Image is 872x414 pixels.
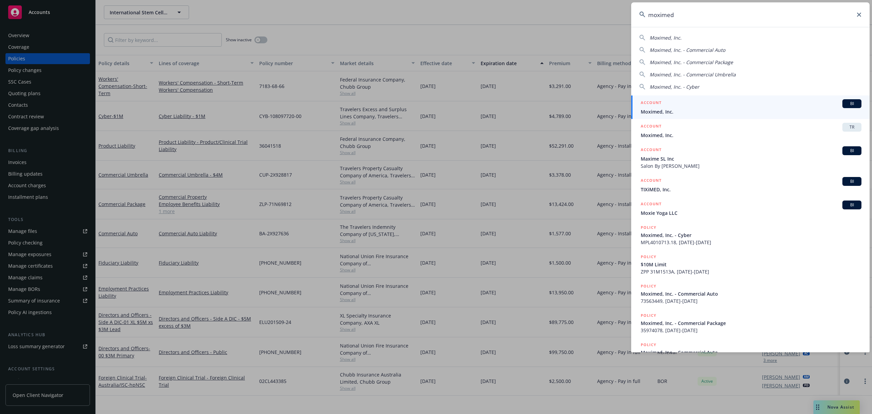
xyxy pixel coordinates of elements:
[845,101,859,107] span: BI
[631,119,870,143] a: ACCOUNTTRMoximed, Inc.
[641,201,661,209] h5: ACCOUNT
[641,297,861,305] span: 73563449, [DATE]-[DATE]
[631,143,870,173] a: ACCOUNTBIMaxime SL IncSalon By [PERSON_NAME]
[641,239,861,246] span: MPL4010713.18, [DATE]-[DATE]
[641,341,656,348] h5: POLICY
[845,202,859,208] span: BI
[650,71,736,78] span: Moximed, Inc. - Commercial Umbrella
[641,261,861,268] span: $10M Limit
[641,132,861,139] span: Moximed, Inc.
[631,279,870,308] a: POLICYMoximed, Inc. - Commercial Auto73563449, [DATE]-[DATE]
[641,123,661,131] h5: ACCOUNT
[631,308,870,338] a: POLICYMoximed, Inc. - Commercial Package35974078, [DATE]-[DATE]
[845,178,859,184] span: BI
[631,197,870,220] a: ACCOUNTBIMoxie Yoga LLC
[641,99,661,107] h5: ACCOUNT
[845,148,859,154] span: BI
[650,84,699,90] span: Moximed, Inc. - Cyber
[641,327,861,334] span: 35974078, [DATE]-[DATE]
[641,320,861,327] span: Moximed, Inc. - Commercial Package
[641,312,656,319] h5: POLICY
[641,108,861,115] span: Moximed, Inc.
[641,146,661,154] h5: ACCOUNT
[641,283,656,290] h5: POLICY
[641,177,661,185] h5: ACCOUNT
[641,209,861,217] span: Moxie Yoga LLC
[641,290,861,297] span: Moximed, Inc. - Commercial Auto
[631,250,870,279] a: POLICY$10M LimitZPP 31M1513A, [DATE]-[DATE]
[650,47,725,53] span: Moximed, Inc. - Commercial Auto
[641,162,861,169] span: Salon By [PERSON_NAME]
[650,59,733,65] span: Moximed, Inc. - Commercial Package
[631,173,870,197] a: ACCOUNTBITIXiMED, Inc.
[641,224,656,231] h5: POLICY
[641,268,861,275] span: ZPP 31M1513A, [DATE]-[DATE]
[631,338,870,367] a: POLICYMoximed, Inc. - Commercial Auto
[650,34,682,41] span: Moximed, Inc.
[641,155,861,162] span: Maxime SL Inc
[641,349,861,356] span: Moximed, Inc. - Commercial Auto
[631,220,870,250] a: POLICYMoximed, Inc. - CyberMPL4010713.18, [DATE]-[DATE]
[631,95,870,119] a: ACCOUNTBIMoximed, Inc.
[641,232,861,239] span: Moximed, Inc. - Cyber
[845,124,859,130] span: TR
[641,186,861,193] span: TIXiMED, Inc.
[631,2,870,27] input: Search...
[641,253,656,260] h5: POLICY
